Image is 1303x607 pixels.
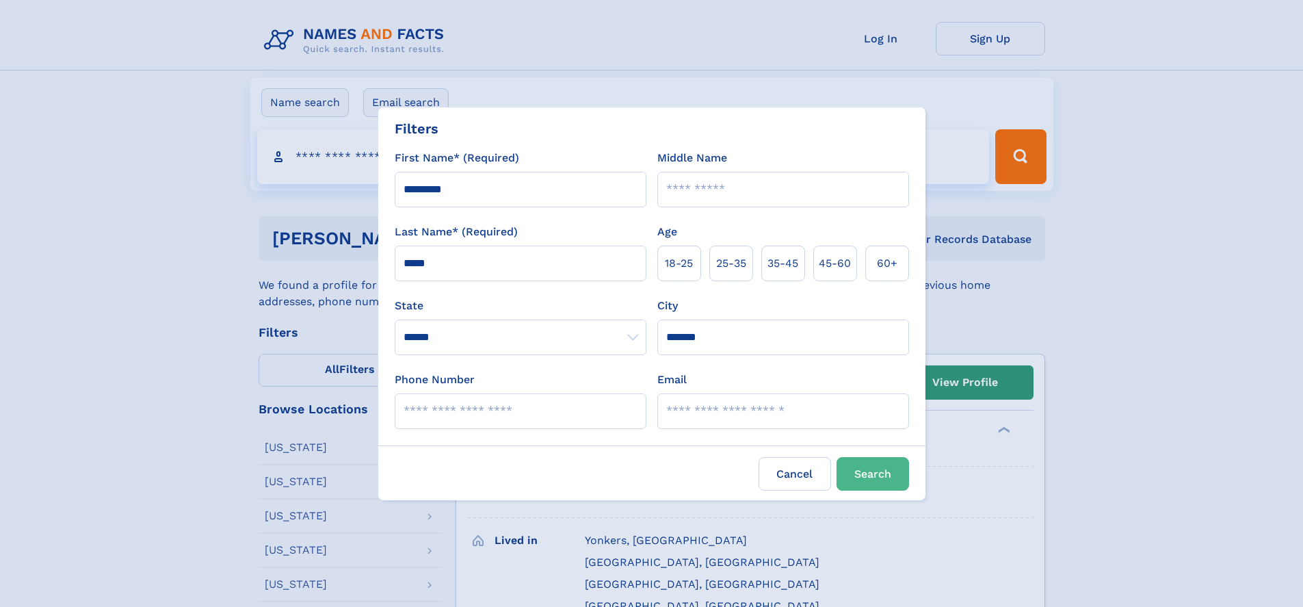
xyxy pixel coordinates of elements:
[657,372,687,388] label: Email
[395,150,519,166] label: First Name* (Required)
[767,255,798,272] span: 35‑45
[716,255,746,272] span: 25‑35
[837,457,909,491] button: Search
[395,224,518,240] label: Last Name* (Required)
[395,118,438,139] div: Filters
[665,255,693,272] span: 18‑25
[657,298,678,314] label: City
[395,298,646,314] label: State
[395,372,475,388] label: Phone Number
[657,224,677,240] label: Age
[819,255,851,272] span: 45‑60
[759,457,831,491] label: Cancel
[657,150,727,166] label: Middle Name
[877,255,897,272] span: 60+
